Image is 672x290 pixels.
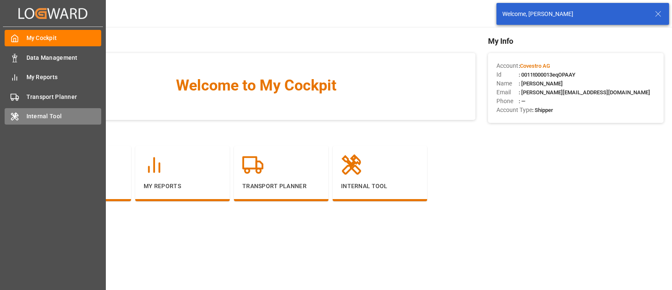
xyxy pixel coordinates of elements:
span: : Shipper [532,107,553,113]
a: My Reports [5,69,101,85]
span: Id [496,70,519,79]
span: Internal Tool [26,112,102,121]
span: Account [496,61,519,70]
span: : 0011t000013eqOPAAY [519,72,575,78]
span: Account Type [496,106,532,114]
span: : — [519,98,525,104]
p: Transport Planner [242,182,320,191]
a: Transport Planner [5,88,101,105]
span: Transport Planner [26,93,102,101]
div: Welcome, [PERSON_NAME] [502,10,647,19]
span: Welcome to My Cockpit [53,74,459,97]
span: Navigation [37,128,475,140]
span: Covestro AG [520,63,550,69]
span: : [PERSON_NAME] [519,80,563,87]
a: My Cockpit [5,30,101,46]
a: Internal Tool [5,108,101,125]
span: : [519,63,550,69]
span: : [PERSON_NAME][EMAIL_ADDRESS][DOMAIN_NAME] [519,89,650,96]
span: My Info [488,35,664,47]
span: Phone [496,97,519,106]
p: Internal Tool [341,182,419,191]
span: My Cockpit [26,34,102,43]
p: My Reports [144,182,221,191]
span: My Reports [26,73,102,82]
span: Email [496,88,519,97]
a: Data Management [5,49,101,66]
span: Name [496,79,519,88]
span: Data Management [26,53,102,62]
